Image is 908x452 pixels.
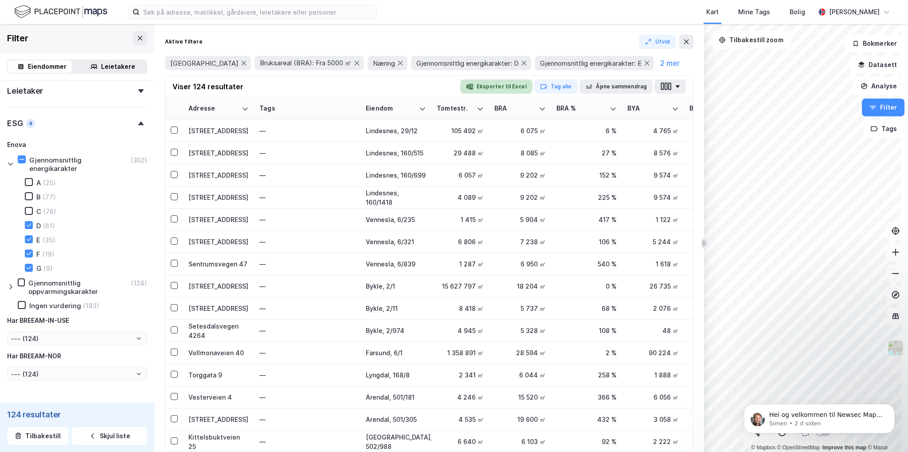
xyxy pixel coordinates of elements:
div: D [36,222,41,230]
div: [STREET_ADDRESS] [188,148,249,158]
div: [STREET_ADDRESS] [188,170,249,180]
div: Eiendommer [28,61,67,72]
div: 6 057 ㎡ [437,170,484,180]
div: Vollmonaveien 40 [188,348,249,357]
div: — [259,168,355,182]
span: [GEOGRAPHIC_DATA] [170,59,239,67]
button: Open [135,335,142,342]
button: Analyse [853,77,904,95]
div: 18 204 ㎡ [494,282,546,291]
div: 366 % [556,393,617,402]
div: 108 % [556,326,617,335]
div: Kart [706,7,719,17]
div: Setesdalsvegen 4264 [188,321,249,340]
div: Adresse [188,104,238,113]
div: 29 488 ㎡ [437,148,484,158]
button: Skjul liste [72,427,147,445]
div: 68 % [556,304,617,313]
div: 2 076 ㎡ [627,304,679,313]
div: 8 576 ㎡ [627,148,679,158]
div: 5 328 ㎡ [494,326,546,335]
div: 29 % [689,148,750,158]
div: C [36,207,41,216]
div: Vennesla, 6/235 [366,215,426,224]
div: Bolig [790,7,805,17]
button: Tag alle [534,79,578,94]
div: 1 888 ㎡ [627,370,679,380]
div: Leietakere [101,61,135,72]
div: 15 627 797 ㎡ [437,282,484,291]
div: Sentrumsvegen 47 [188,259,249,269]
div: 5 % [689,126,750,135]
div: Vennesla, 6/321 [366,237,426,246]
div: — [259,279,355,293]
div: 6 075 ㎡ [494,126,546,135]
div: Vennesla, 6/839 [366,259,426,269]
div: Arendal, 501/181 [366,393,426,402]
div: Tags [259,104,355,113]
img: logo.f888ab2527a4732fd821a326f86c7f29.svg [14,4,107,20]
div: 4 [26,119,35,128]
div: — [259,124,355,138]
div: 5 904 ㎡ [494,215,546,224]
div: Lindesnes, 160/1418 [366,188,426,207]
button: Datasett [850,56,904,74]
div: 1 % [689,326,750,335]
div: ESG [7,118,23,129]
div: [STREET_ADDRESS] [188,282,249,291]
div: — [259,190,355,205]
div: 8 418 ㎡ [437,304,484,313]
div: 9 574 ㎡ [627,193,679,202]
div: 100 % [689,259,750,269]
button: Tilbakestill [7,427,68,445]
div: 4 945 ㎡ [437,326,484,335]
div: — [259,301,355,316]
div: 4 535 ㎡ [437,415,484,424]
div: Lyngdal, 168/8 [366,370,426,380]
div: Aktive filtere [165,38,203,45]
div: F [36,250,40,258]
div: Har BREEAM-NOR [7,351,61,361]
div: 6 103 ㎡ [494,437,546,446]
div: 1 618 ㎡ [627,259,679,269]
a: Improve this map [822,444,866,451]
div: 4 246 ㎡ [437,393,484,402]
button: Eksporter til Excel [460,79,532,94]
div: 540 % [556,259,617,269]
div: — [259,146,355,160]
button: Filter [862,99,904,116]
div: Torggata 9 [188,370,249,380]
div: Ingen vurdering [29,301,81,310]
div: 100 % [689,193,750,202]
span: Gjennomsnittlig energikarakter: D [416,59,519,67]
div: B [36,193,41,201]
div: 79 % [689,215,750,224]
div: — [259,257,355,271]
div: 5 244 ㎡ [627,237,679,246]
div: — [259,235,355,249]
div: 33 % [689,437,750,446]
div: 1 122 ㎡ [627,215,679,224]
div: (124) [131,279,147,287]
div: — [259,412,355,427]
div: Vesterveien 4 [188,393,249,402]
div: (35) [42,236,55,244]
div: 1 358 891 ㎡ [437,348,484,357]
div: 19 600 ㎡ [494,415,546,424]
button: Tilbakestill zoom [711,31,791,49]
div: Kittelsbuktveien 25 [188,432,249,451]
div: 67 % [689,415,750,424]
div: 6 640 ㎡ [437,437,484,446]
div: (19) [42,250,55,258]
div: (302) [130,156,147,164]
div: Eiendom [366,104,415,113]
span: Gjennomsnittlig energikarakter: E [540,59,642,67]
div: [STREET_ADDRESS] [188,193,249,202]
div: 1 287 ㎡ [437,259,484,269]
button: Åpne sammendrag [579,79,653,94]
div: Filter [7,31,28,45]
div: [STREET_ADDRESS] [188,304,249,313]
button: Utvid [639,35,676,49]
div: 25 % [689,304,750,313]
div: 48 ㎡ [627,326,679,335]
